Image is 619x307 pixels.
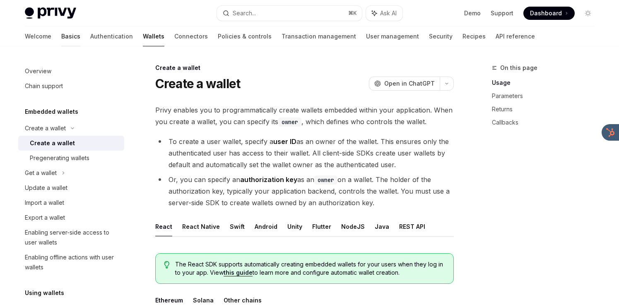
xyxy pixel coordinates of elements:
li: Or, you can specify an as an on a wallet. The holder of the authorization key, typically your app... [155,174,454,209]
button: NodeJS [341,217,365,236]
a: Welcome [25,26,51,46]
code: owner [314,175,337,185]
button: Search...⌘K [217,6,362,21]
li: To create a user wallet, specify a as an owner of the wallet. This ensures only the authenticated... [155,136,454,170]
button: Unity [287,217,302,236]
button: Ask AI [366,6,402,21]
a: Enabling offline actions with user wallets [18,250,124,275]
a: this guide [224,269,253,276]
div: Export a wallet [25,213,65,223]
a: Create a wallet [18,136,124,151]
button: React Native [182,217,220,236]
div: Chain support [25,81,63,91]
button: React [155,217,172,236]
div: Get a wallet [25,168,57,178]
a: Transaction management [282,26,356,46]
div: Enabling server-side access to user wallets [25,228,119,247]
a: Callbacks [492,116,601,129]
a: Authentication [90,26,133,46]
button: Flutter [312,217,331,236]
h5: Using wallets [25,288,64,298]
a: Support [491,9,513,17]
button: Toggle dark mode [581,7,595,20]
span: Privy enables you to programmatically create wallets embedded within your application. When you c... [155,104,454,127]
a: Enabling server-side access to user wallets [18,225,124,250]
a: Update a wallet [18,180,124,195]
a: Returns [492,103,601,116]
a: Connectors [174,26,208,46]
div: Enabling offline actions with user wallets [25,252,119,272]
svg: Tip [164,261,170,269]
span: Ask AI [380,9,397,17]
span: The React SDK supports automatically creating embedded wallets for your users when they log in to... [175,260,445,277]
a: Usage [492,76,601,89]
button: Swift [230,217,245,236]
button: Java [375,217,389,236]
a: Security [429,26,453,46]
div: Update a wallet [25,183,67,193]
strong: user ID [273,137,296,146]
div: Search... [233,8,256,18]
a: Demo [464,9,481,17]
span: On this page [500,63,537,73]
button: REST API [399,217,425,236]
a: Pregenerating wallets [18,151,124,165]
div: Create a wallet [30,138,75,148]
span: Dashboard [530,9,562,17]
span: ⌘ K [348,10,357,17]
h5: Embedded wallets [25,107,78,117]
a: Recipes [462,26,486,46]
a: Dashboard [523,7,575,20]
a: User management [366,26,419,46]
a: Export a wallet [18,210,124,225]
a: Parameters [492,89,601,103]
a: Chain support [18,79,124,94]
a: Basics [61,26,80,46]
code: owner [278,118,301,127]
img: light logo [25,7,76,19]
div: Create a wallet [25,123,66,133]
div: Pregenerating wallets [30,153,89,163]
button: Open in ChatGPT [369,77,440,91]
a: API reference [496,26,535,46]
h1: Create a wallet [155,76,241,91]
div: Create a wallet [155,64,454,72]
strong: authorization key [240,175,297,184]
div: Overview [25,66,51,76]
a: Import a wallet [18,195,124,210]
a: Overview [18,64,124,79]
span: Open in ChatGPT [384,79,435,88]
a: Wallets [143,26,164,46]
a: Policies & controls [218,26,272,46]
button: Android [255,217,277,236]
div: Import a wallet [25,198,64,208]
